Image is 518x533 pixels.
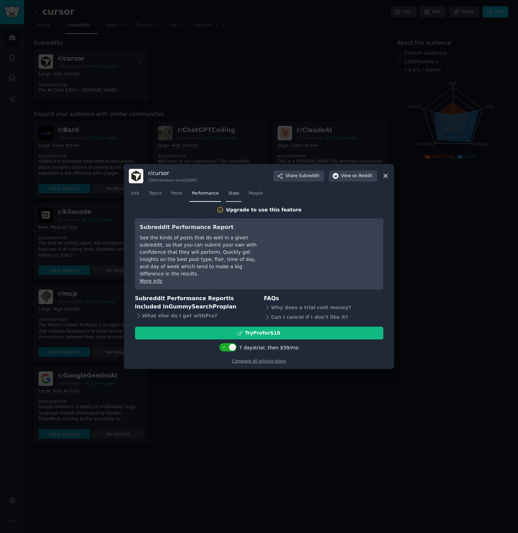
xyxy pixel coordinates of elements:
[286,173,319,179] span: Share
[352,173,372,179] span: on Reddit
[168,303,223,310] span: GummySearch Pro
[129,188,142,202] a: Info
[228,191,239,197] span: Stats
[192,191,219,197] span: Performance
[169,188,185,202] a: Posts
[189,188,221,202] a: Performance
[149,191,162,197] span: Topics
[329,171,377,182] button: Viewon Reddit
[273,171,324,182] button: ShareSubreddit
[246,188,265,202] a: People
[171,191,182,197] span: Posts
[264,294,383,303] h3: FAQs
[129,169,143,183] img: cursor
[135,311,255,321] div: What else do I get with Pro ?
[264,312,383,322] div: Can I cancel if I don't like it?
[131,191,139,197] span: Info
[135,327,383,339] button: TryProfor$10
[341,173,372,179] span: View
[148,178,197,183] div: 100k members since [DATE]
[264,303,383,312] div: Why does a trial cost money?
[140,278,162,284] a: More info
[275,223,379,275] iframe: YouTube video player
[249,191,263,197] span: People
[140,234,266,278] div: See the kinds of posts that do well in a given subreddit, so that you can submit your own with co...
[299,173,319,179] span: Subreddit
[226,188,241,202] a: Stats
[239,344,299,351] div: 7 days trial, then $ 59 /mo
[232,359,286,363] a: Compare all pricing plans
[135,294,255,311] h3: Subreddit Performance Report is included in plan
[140,223,266,232] h3: Subreddit Performance Report
[245,329,280,337] div: Try Pro for $10
[146,188,164,202] a: Topics
[148,170,197,177] h3: r/ cursor
[226,206,302,214] div: Upgrade to use this feature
